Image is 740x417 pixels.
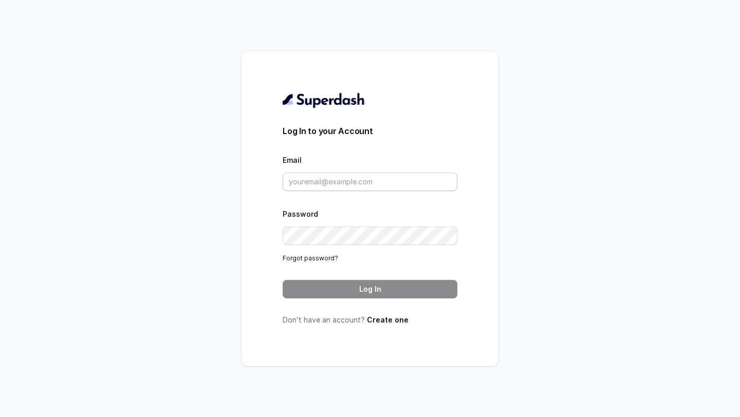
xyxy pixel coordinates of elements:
button: Log In [283,280,457,298]
label: Password [283,210,318,218]
label: Email [283,156,302,164]
a: Forgot password? [283,254,338,262]
input: youremail@example.com [283,173,457,191]
a: Create one [367,315,409,324]
p: Don’t have an account? [283,315,457,325]
h3: Log In to your Account [283,125,457,137]
img: light.svg [283,92,365,108]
